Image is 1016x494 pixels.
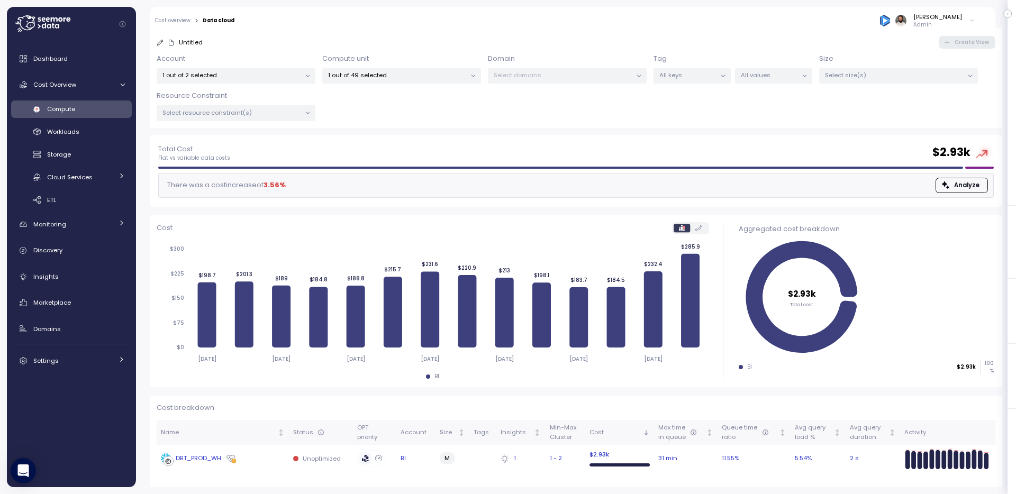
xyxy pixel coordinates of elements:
[722,454,739,463] span: 11.55 %
[33,325,61,333] span: Domains
[198,271,215,278] tspan: $198.7
[879,15,891,26] img: 684936bde12995657316ed44.PNG
[569,355,588,362] tspan: [DATE]
[272,355,291,362] tspan: [DATE]
[904,428,991,437] div: Activity
[161,428,276,437] div: Name
[177,344,184,351] tspan: $0
[401,428,431,437] div: Account
[347,275,364,282] tspan: $188.8
[795,454,812,463] span: 5.54 %
[585,420,654,445] th: CostSorted descending
[236,271,252,278] tspan: $201.3
[33,54,68,63] span: Dashboard
[33,220,66,228] span: Monitoring
[33,272,59,281] span: Insights
[11,191,132,208] a: ETL
[11,240,132,261] a: Discovery
[444,453,450,464] span: M
[850,423,887,442] div: Avg query duration
[384,266,401,273] tspan: $215.7
[718,420,791,445] th: Queue timeratioNot sorted
[845,420,900,445] th: Avg querydurationNot sorted
[550,423,581,442] div: Min-Max Cluster
[11,214,132,235] a: Monitoring
[170,270,184,277] tspan: $225
[173,319,184,326] tspan: $75
[496,420,545,445] th: InsightsNot sorted
[303,454,341,463] p: Unoptimized
[11,48,132,69] a: Dashboard
[501,454,541,463] div: 1
[157,53,185,64] p: Account
[422,261,438,268] tspan: $231.6
[11,168,132,186] a: Cloud Services
[658,454,677,463] span: 31 min
[275,275,287,281] tspan: $189
[474,428,492,437] div: Tags
[116,20,129,28] button: Collapse navigation
[654,420,718,445] th: Max timein queueNot sorted
[157,420,289,445] th: NameNot sorted
[47,105,75,113] span: Compute
[440,428,456,437] div: Size
[654,53,667,64] p: Tag
[346,355,365,362] tspan: [DATE]
[11,458,36,483] div: Open Intercom Messenger
[33,356,59,365] span: Settings
[825,71,963,79] p: Select size(s)
[11,266,132,287] a: Insights
[11,123,132,141] a: Workloads
[310,276,328,283] tspan: $184.8
[33,246,62,254] span: Discovery
[264,180,286,190] div: 3.56 %
[293,428,349,437] div: Status
[706,429,713,436] div: Not sorted
[11,318,132,340] a: Domains
[747,363,752,371] div: BI
[197,355,216,362] tspan: [DATE]
[47,127,79,136] span: Workloads
[681,243,700,250] tspan: $285.9
[790,300,813,307] tspan: Total cost
[458,264,476,271] tspan: $220.9
[795,423,832,442] div: Avg query load %
[176,454,221,463] div: DBT_PROD_WH
[157,223,173,233] p: Cost
[913,21,962,29] p: Admin
[833,429,841,436] div: Not sorted
[170,245,184,252] tspan: $300
[845,445,900,472] td: 2 s
[11,350,132,371] a: Settings
[458,429,465,436] div: Not sorted
[954,178,979,193] span: Analyze
[494,71,632,79] p: Select domains
[33,80,76,89] span: Cost Overview
[534,272,549,279] tspan: $198.1
[277,429,285,436] div: Not sorted
[498,267,510,274] tspan: $213
[644,355,663,362] tspan: [DATE]
[47,173,93,181] span: Cloud Services
[203,18,234,23] div: Data cloud
[787,288,815,299] tspan: $2.93k
[328,71,466,79] p: 1 out of 49 selected
[589,428,641,437] div: Cost
[570,277,587,283] tspan: $183.7
[158,154,230,162] p: Flat vs variable data costs
[642,429,650,436] div: Sorted descending
[322,53,369,64] p: Compute unit
[33,298,71,307] span: Marketplace
[11,100,132,118] a: Compute
[913,13,962,21] div: [PERSON_NAME]
[501,428,532,437] div: Insights
[47,150,71,159] span: Storage
[157,90,227,101] p: Resource Constraint
[888,429,896,436] div: Not sorted
[739,224,994,234] div: Aggregated cost breakdown
[533,429,541,436] div: Not sorted
[779,429,786,436] div: Not sorted
[11,292,132,313] a: Marketplace
[195,17,198,24] div: >
[957,363,976,371] p: $2.93k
